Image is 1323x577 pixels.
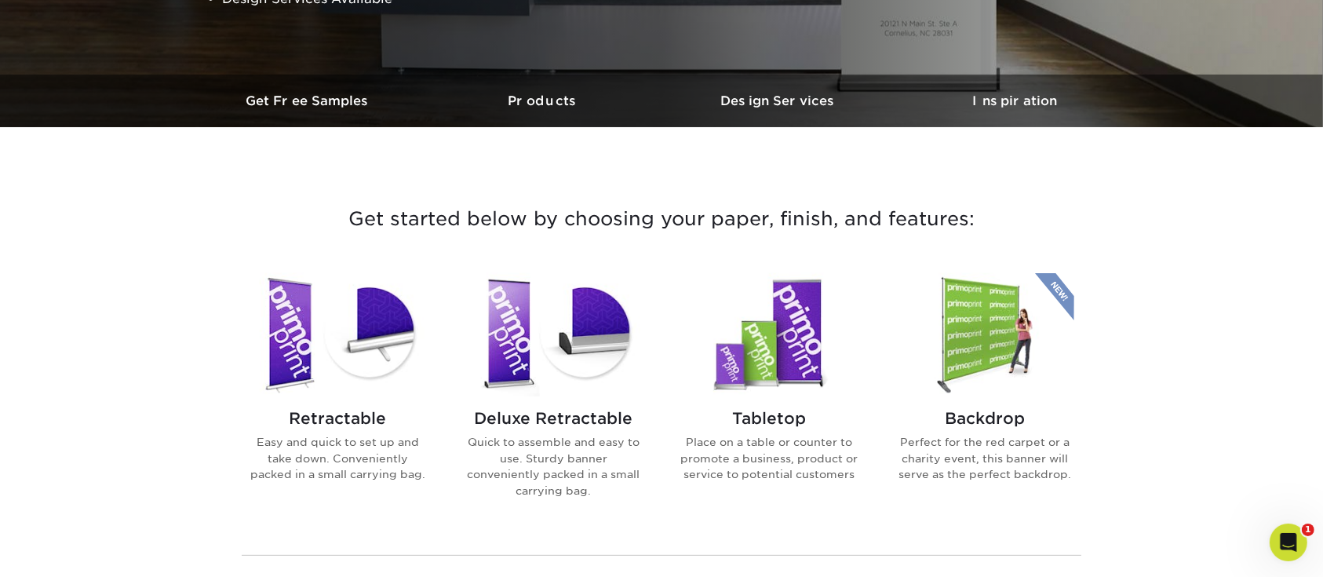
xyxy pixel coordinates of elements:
h3: Inspiration [897,93,1132,108]
h3: Products [426,93,661,108]
h2: Backdrop [896,409,1074,428]
iframe: Intercom live chat [1270,524,1307,561]
p: Quick to assemble and easy to use. Sturdy banner conveniently packed in a small carrying bag. [465,434,643,498]
h3: Get Free Samples [191,93,426,108]
img: New Product [1035,273,1074,320]
img: Retractable Banner Stands [249,273,427,396]
a: Tabletop Banner Stands Tabletop Place on a table or counter to promote a business, product or ser... [680,273,858,524]
p: Easy and quick to set up and take down. Conveniently packed in a small carrying bag. [249,434,427,482]
a: Design Services [661,75,897,127]
img: Tabletop Banner Stands [680,273,858,396]
a: Retractable Banner Stands Retractable Easy and quick to set up and take down. Conveniently packed... [249,273,427,524]
a: Inspiration [897,75,1132,127]
img: Deluxe Retractable Banner Stands [465,273,643,396]
p: Place on a table or counter to promote a business, product or service to potential customers [680,434,858,482]
a: Products [426,75,661,127]
h2: Tabletop [680,409,858,428]
a: Get Free Samples [191,75,426,127]
h3: Design Services [661,93,897,108]
h2: Deluxe Retractable [465,409,643,428]
a: Backdrop Banner Stands Backdrop Perfect for the red carpet or a charity event, this banner will s... [896,273,1074,524]
h3: Get started below by choosing your paper, finish, and features: [202,184,1121,254]
p: Perfect for the red carpet or a charity event, this banner will serve as the perfect backdrop. [896,434,1074,482]
h2: Retractable [249,409,427,428]
img: Backdrop Banner Stands [896,273,1074,396]
span: 1 [1302,524,1314,536]
a: Deluxe Retractable Banner Stands Deluxe Retractable Quick to assemble and easy to use. Sturdy ban... [465,273,643,524]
